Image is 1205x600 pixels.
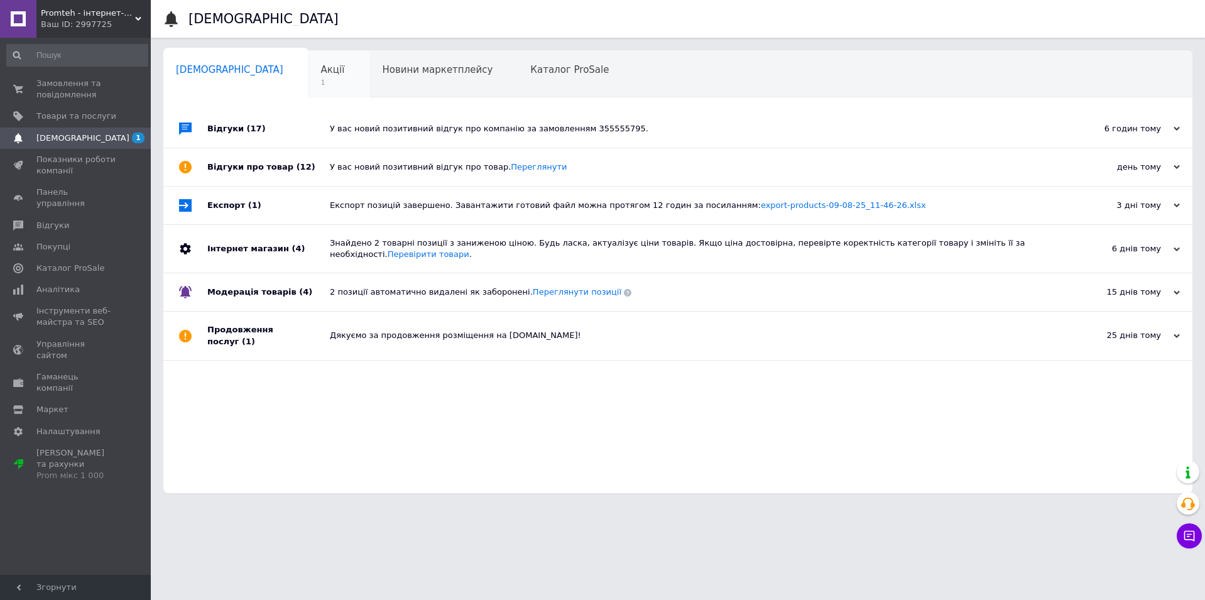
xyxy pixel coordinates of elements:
span: (12) [297,162,315,172]
span: Відгуки [36,220,69,231]
span: Налаштування [36,426,101,437]
span: 1 [321,78,345,87]
span: Панель управління [36,187,116,209]
span: Маркет [36,404,68,415]
div: Відгуки [207,110,330,148]
span: [PERSON_NAME] та рахунки [36,447,116,482]
span: Новини маркетплейсу [382,64,493,75]
h1: [DEMOGRAPHIC_DATA] [188,11,339,26]
div: Знайдено 2 товарні позиції з заниженою ціною. Будь ласка, актуалізує ціни товарів. Якщо ціна дост... [330,237,1054,260]
a: Переглянути [511,162,567,172]
div: Інтернет магазин [207,225,330,273]
a: export-products-09-08-25_11-46-26.xlsx [761,200,926,210]
span: [DEMOGRAPHIC_DATA] [36,133,129,144]
span: Замовлення та повідомлення [36,78,116,101]
div: Дякуємо за продовження розміщення на [DOMAIN_NAME]! [330,330,1054,341]
span: Інструменти веб-майстра та SEO [36,305,116,328]
span: Каталог ProSale [530,64,609,75]
a: Переглянути позиції [533,287,621,297]
span: (4) [292,244,305,253]
div: 25 днів тому [1054,330,1180,341]
div: Prom мікс 1 000 [36,470,116,481]
div: Ваш ID: 2997725 [41,19,151,30]
span: Аналітика [36,284,80,295]
span: (1) [242,337,255,346]
div: У вас новий позитивний відгук про компанію за замовленням 355555795. [330,123,1054,134]
div: У вас новий позитивний відгук про товар. [330,161,1054,173]
div: Експорт [207,187,330,224]
span: 1 [132,133,144,143]
a: Перевірити товари [388,249,469,259]
span: Покупці [36,241,70,253]
span: Показники роботи компанії [36,154,116,177]
span: Товари та послуги [36,111,116,122]
div: Експорт позицій завершено. Завантажити готовий файл можна протягом 12 годин за посиланням: [330,200,1054,211]
span: (17) [247,124,266,133]
div: 3 дні тому [1054,200,1180,211]
span: Promteh - інтернет-магазин [41,8,135,19]
span: Управління сайтом [36,339,116,361]
span: Каталог ProSale [36,263,104,274]
div: 2 позиції автоматично видалені як заборонені. [330,286,1054,298]
div: 15 днів тому [1054,286,1180,298]
button: Чат з покупцем [1177,523,1202,548]
span: Акції [321,64,345,75]
span: (1) [248,200,261,210]
div: 6 годин тому [1054,123,1180,134]
span: (4) [299,287,312,297]
div: 6 днів тому [1054,243,1180,254]
div: Модерація товарів [207,273,330,311]
input: Пошук [6,44,148,67]
div: день тому [1054,161,1180,173]
div: Продовження послуг [207,312,330,359]
span: [DEMOGRAPHIC_DATA] [176,64,283,75]
span: Гаманець компанії [36,371,116,394]
div: Відгуки про товар [207,148,330,186]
